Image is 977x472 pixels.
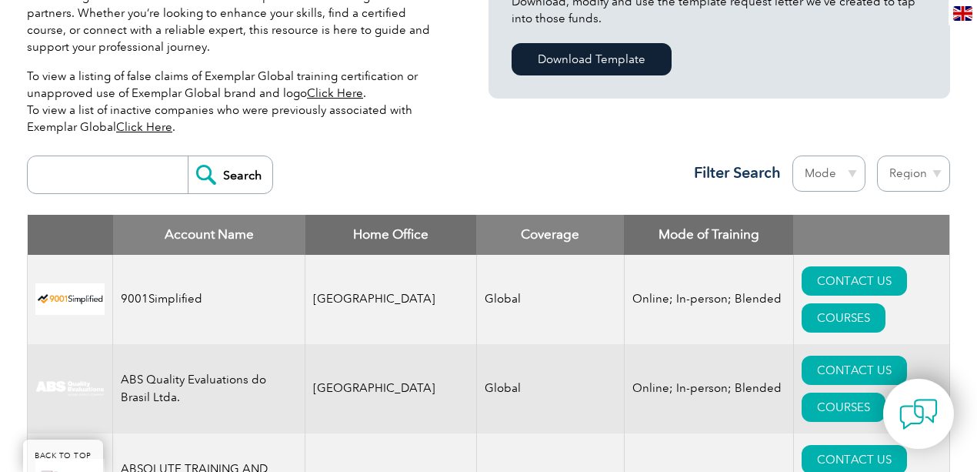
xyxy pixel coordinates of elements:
th: Home Office: activate to sort column ascending [305,215,477,255]
a: Download Template [512,43,672,75]
a: CONTACT US [802,356,907,385]
img: contact-chat.png [899,395,938,434]
a: COURSES [802,303,885,333]
p: To view a listing of false claims of Exemplar Global training certification or unapproved use of ... [27,68,442,136]
img: en [953,6,972,21]
a: CONTACT US [802,266,907,296]
td: [GEOGRAPHIC_DATA] [305,255,477,344]
img: c92924ac-d9bc-ea11-a814-000d3a79823d-logo.jpg [35,380,105,397]
img: 37c9c059-616f-eb11-a812-002248153038-logo.png [35,283,105,315]
h3: Filter Search [685,163,781,182]
th: : activate to sort column ascending [793,215,949,255]
td: Global [476,344,624,434]
th: Coverage: activate to sort column ascending [476,215,624,255]
a: Click Here [116,120,172,134]
th: Mode of Training: activate to sort column ascending [624,215,793,255]
a: COURSES [802,393,885,422]
td: [GEOGRAPHIC_DATA] [305,344,477,434]
td: Online; In-person; Blended [624,344,793,434]
th: Account Name: activate to sort column descending [113,215,305,255]
td: Online; In-person; Blended [624,255,793,344]
td: ABS Quality Evaluations do Brasil Ltda. [113,344,305,434]
a: Click Here [307,86,363,100]
td: 9001Simplified [113,255,305,344]
a: BACK TO TOP [23,440,103,472]
td: Global [476,255,624,344]
input: Search [188,156,272,193]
